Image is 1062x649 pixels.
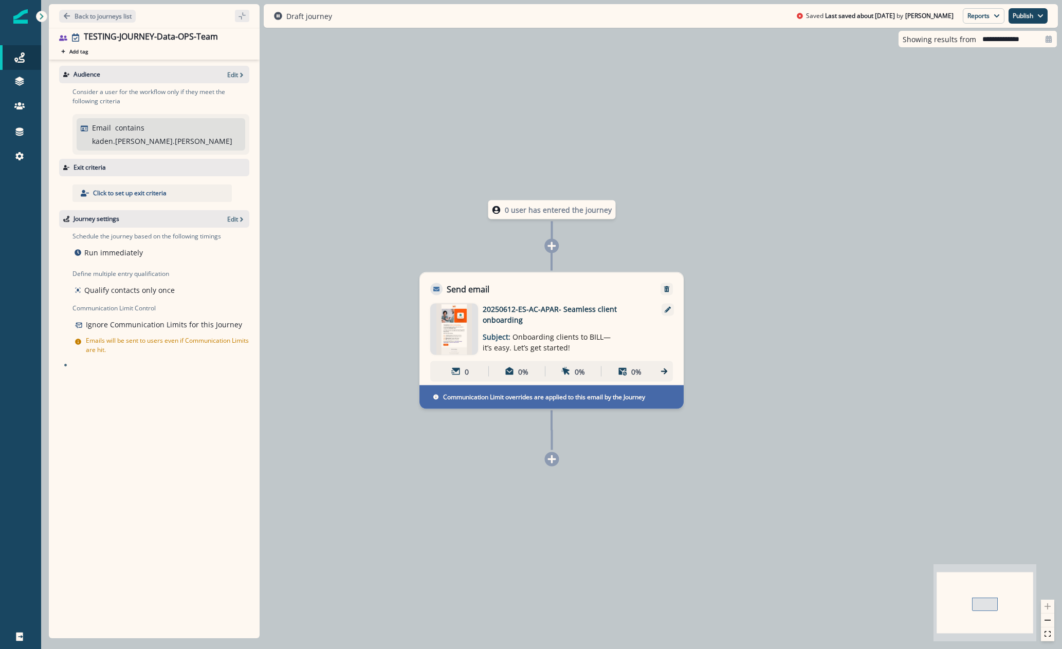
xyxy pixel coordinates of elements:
img: Inflection [13,9,28,24]
p: Add tag [69,48,88,54]
button: Remove [658,286,675,293]
p: Emails will be sent to users even if Communication Limits are hit. [86,336,249,355]
p: Communication Limit overrides are applied to this email by the Journey [443,393,645,402]
p: Click to set up exit criteria [93,189,167,198]
p: Communication Limit Control [72,304,249,313]
span: Onboarding clients to BILL—it’s easy. Let’s get started! [483,332,611,353]
p: 0% [631,366,642,377]
p: Edit [227,215,238,224]
p: Edit [227,70,238,79]
p: Draft journey [286,11,332,22]
button: Edit [227,215,245,224]
button: Publish [1009,8,1048,24]
p: Showing results from [903,34,976,45]
p: Back to journeys list [75,12,132,21]
p: Saved [806,11,823,21]
p: 0% [518,366,528,377]
button: zoom out [1041,614,1054,627]
button: Add tag [59,47,90,55]
p: Qualify contacts only once [84,285,175,295]
p: Schedule the journey based on the following timings [72,232,221,241]
p: Send email [447,283,489,295]
p: Exit criteria [74,163,106,172]
p: Allwin Tom [905,11,954,21]
p: contains [115,122,144,133]
g: Edge from 5b830afa-007d-4e4a-a462-0d83e1659244 to node-add-under-2e56534c-42fa-4219-bb6c-89b0237a... [552,411,552,450]
p: Last saved about [DATE] [825,11,895,21]
button: sidebar collapse toggle [235,10,249,22]
g: Edge from node-dl-count to 5b830afa-007d-4e4a-a462-0d83e1659244 [552,221,552,271]
p: Journey settings [74,214,119,224]
p: Run immediately [84,247,143,258]
button: Go back [59,10,136,23]
button: fit view [1041,627,1054,641]
p: Audience [74,70,100,79]
div: Send emailRemoveemail asset unavailable20250612-ES-AC-APAR- Seamless client onboardingSubject: On... [419,272,684,409]
div: TESTING-JOURNEY-Data-OPS-Team [84,32,218,43]
p: Consider a user for the workflow only if they meet the following criteria [72,87,249,106]
p: Email [92,122,111,133]
button: Edit [227,70,245,79]
p: 0% [575,366,585,377]
p: 20250612-ES-AC-APAR- Seamless client onboarding [483,304,647,325]
p: Define multiple entry qualification [72,269,177,279]
p: 0 [465,366,469,377]
button: Reports [963,8,1004,24]
img: email asset unavailable [436,304,472,355]
p: Subject: [483,325,611,353]
p: Ignore Communication Limits for this Journey [86,319,242,330]
p: 0 user has entered the journey [505,205,612,215]
p: kaden.[PERSON_NAME].[PERSON_NAME] [92,136,232,146]
p: by [896,11,903,21]
div: 0 user has entered the journey [453,200,651,219]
